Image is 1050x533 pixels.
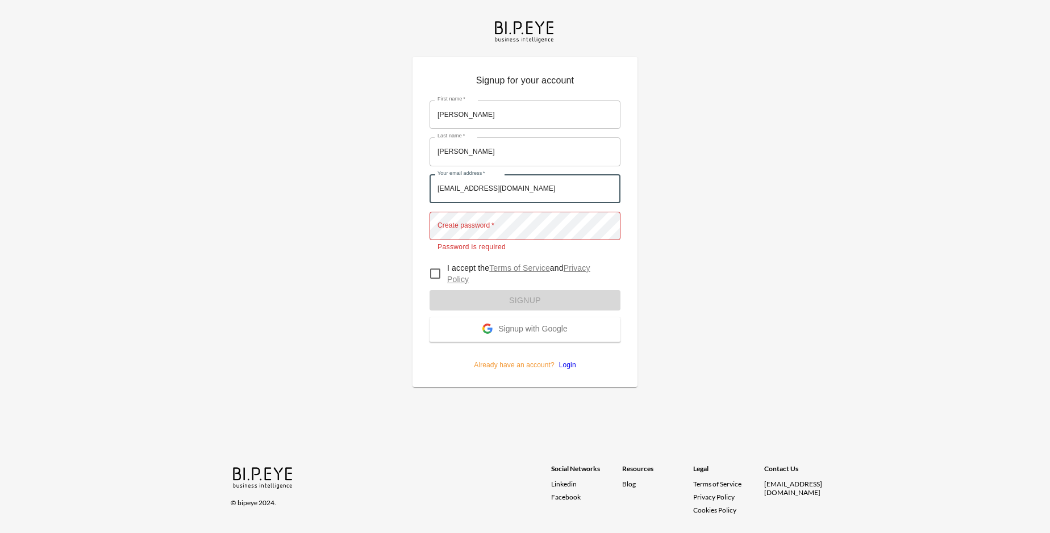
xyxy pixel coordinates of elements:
img: bipeye-logo [493,18,557,44]
label: Your email address [438,170,485,177]
a: Login [555,361,576,369]
div: Contact Us [764,464,835,480]
a: Terms of Service [693,480,760,488]
div: © bipeye 2024. [231,492,535,507]
p: I accept the and [447,262,611,285]
p: Already have an account? [430,342,620,370]
span: Signup with Google [498,324,567,335]
div: Social Networks [551,464,622,480]
span: Linkedin [551,480,577,488]
a: Cookies Policy [693,506,736,514]
a: Blog [622,480,636,488]
label: First name [438,95,465,103]
div: Legal [693,464,764,480]
div: [EMAIL_ADDRESS][DOMAIN_NAME] [764,480,835,497]
a: Privacy Policy [693,493,735,501]
p: Password is required [438,242,612,253]
label: Last name [438,132,465,140]
a: Facebook [551,493,622,501]
button: Signup with Google [430,317,620,342]
a: Linkedin [551,480,622,488]
div: Resources [622,464,693,480]
a: Privacy Policy [447,263,590,284]
a: Terms of Service [489,263,550,272]
span: Facebook [551,493,581,501]
p: Signup for your account [430,74,620,92]
img: bipeye-logo [231,464,296,490]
